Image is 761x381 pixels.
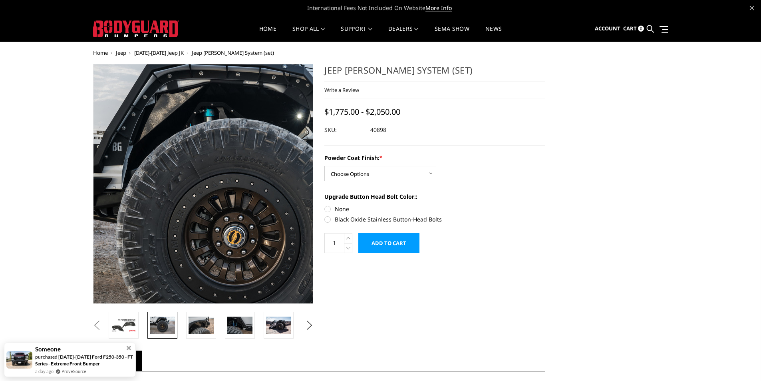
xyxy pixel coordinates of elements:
img: Jeep JK Fender System (set) [150,317,175,333]
button: Next [303,319,315,331]
span: Account [595,25,620,32]
a: Home [259,26,276,42]
a: ProveSource [62,368,86,375]
span: $1,775.00 - $2,050.00 [324,106,400,117]
a: shop all [292,26,325,42]
input: Add to Cart [358,233,419,253]
a: Write a Review [324,86,359,94]
img: Jeep JK Fender System (set) [227,317,252,333]
a: Support [341,26,372,42]
span: Someone [35,346,61,353]
span: a day ago [35,368,54,375]
img: BODYGUARD BUMPERS [93,20,179,37]
a: Home [93,49,108,56]
span: Cart [623,25,637,32]
button: Previous [91,319,103,331]
label: Powder Coat Finish: [324,154,545,162]
span: purchased [35,354,58,360]
a: News [485,26,502,42]
a: [DATE]-[DATE] Ford F250-350 - FT Series - Extreme Front Bumper [35,354,133,367]
dd: 40898 [370,123,386,137]
img: provesource social proof notification image [6,351,32,368]
a: More Info [425,4,452,12]
a: Jeep JK Fender System (set) [93,64,314,304]
img: Jeep JK Fender System (set) [189,317,214,333]
span: Jeep [PERSON_NAME] System (set) [192,49,274,56]
label: Upgrade Button Head Bolt Color:: [324,192,545,201]
h1: Jeep [PERSON_NAME] System (set) [324,64,545,82]
a: Dealers [388,26,419,42]
dt: SKU: [324,123,364,137]
a: Account [595,18,620,40]
a: Jeep [116,49,126,56]
a: [DATE]-[DATE] Jeep JK [134,49,184,56]
a: Cart 0 [623,18,644,40]
label: None [324,205,545,213]
img: Jeep JK Fender System (set) [111,318,136,332]
a: SEMA Show [435,26,469,42]
img: Jeep JK Fender System (set) [266,317,291,333]
label: Black Oxide Stainless Button-Head Bolts [324,215,545,223]
span: 0 [638,26,644,32]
